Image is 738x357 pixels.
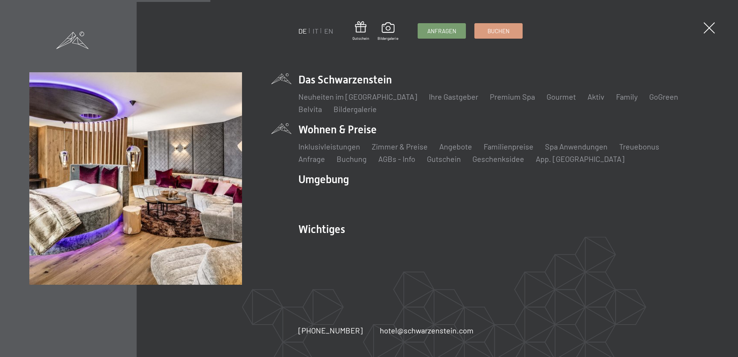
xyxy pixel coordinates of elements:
a: Anfragen [418,24,465,38]
a: App. [GEOGRAPHIC_DATA] [536,154,625,163]
a: IT [313,27,318,35]
a: Premium Spa [490,92,535,101]
a: Buchen [475,24,522,38]
a: Aktiv [587,92,604,101]
a: Zimmer & Preise [372,142,428,151]
a: Gourmet [547,92,576,101]
a: Geschenksidee [472,154,524,163]
a: Anfrage [298,154,325,163]
a: [PHONE_NUMBER] [298,325,363,336]
a: AGBs - Info [378,154,415,163]
a: Ihre Gastgeber [429,92,478,101]
a: Gutschein [427,154,461,163]
a: DE [298,27,307,35]
a: Buchung [337,154,367,163]
a: Bildergalerie [333,104,377,114]
a: Treuebonus [619,142,659,151]
a: Gutschein [352,21,369,41]
a: Family [616,92,638,101]
span: Bildergalerie [377,36,398,41]
a: Bildergalerie [377,22,398,41]
a: hotel@schwarzenstein.com [380,325,474,336]
a: Familienpreise [484,142,533,151]
a: EN [324,27,333,35]
span: Buchen [487,27,509,35]
a: Inklusivleistungen [298,142,360,151]
a: Spa Anwendungen [545,142,608,151]
span: Gutschein [352,36,369,41]
a: Angebote [439,142,472,151]
a: GoGreen [649,92,678,101]
a: Neuheiten im [GEOGRAPHIC_DATA] [298,92,417,101]
a: Belvita [298,104,322,114]
span: Anfragen [427,27,456,35]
